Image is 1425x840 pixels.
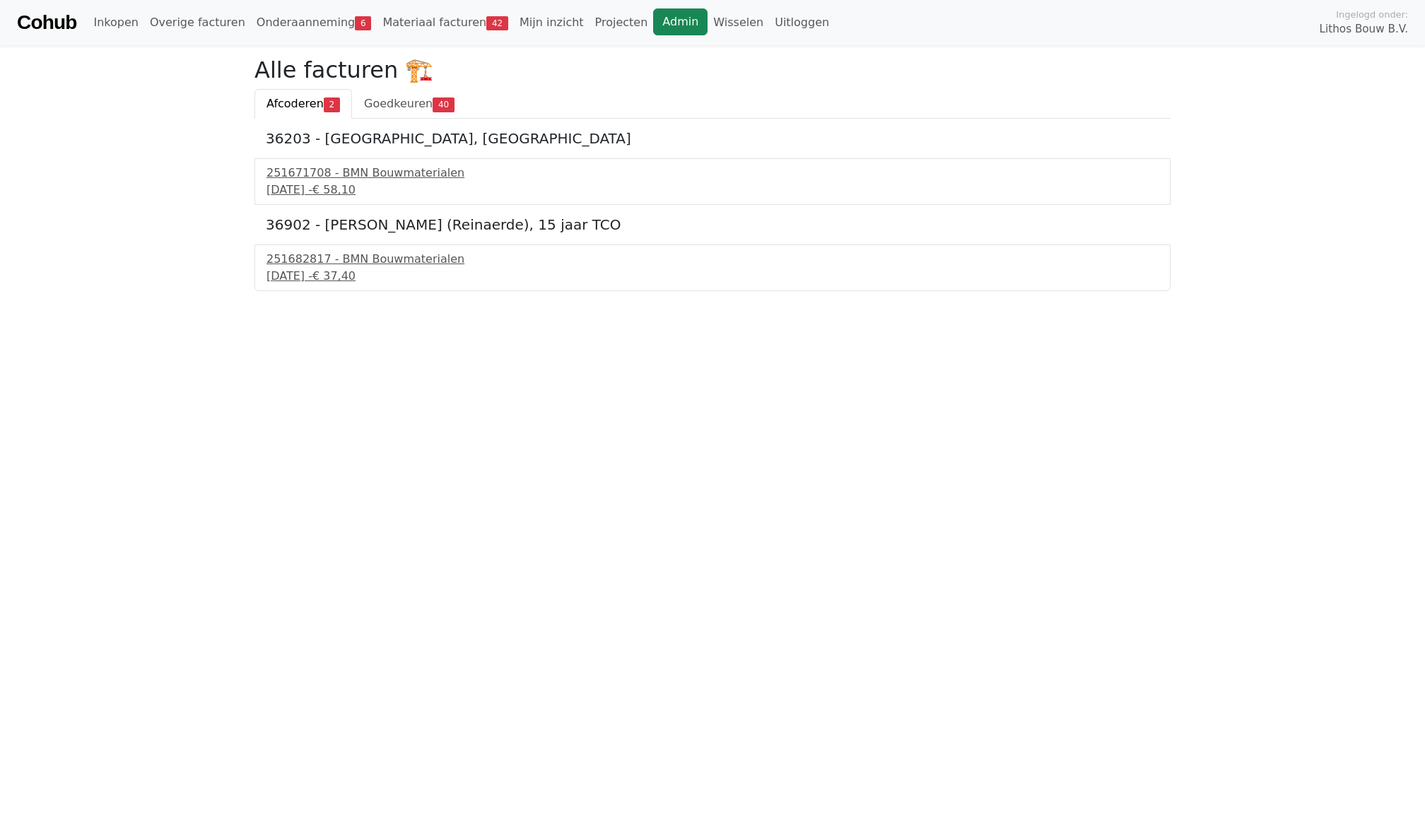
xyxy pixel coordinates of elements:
a: 251671708 - BMN Bouwmaterialen[DATE] -€ 58,10 [266,165,1159,199]
span: 2 [324,97,340,112]
span: € 37,40 [312,269,356,283]
div: [DATE] - [266,182,1159,199]
span: 6 [355,16,371,30]
a: Uitloggen [769,8,835,37]
a: Cohub [17,6,76,40]
a: 251682817 - BMN Bouwmaterialen[DATE] -€ 37,40 [266,251,1159,285]
h2: Alle facturen 🏗️ [254,57,1171,83]
span: Ingelogd onder: [1336,8,1408,21]
a: Goedkeuren40 [352,89,467,119]
a: Admin [653,8,708,35]
a: Inkopen [88,8,143,37]
span: Afcoderen [266,97,324,110]
a: Wisselen [708,8,769,37]
h5: 36902 - [PERSON_NAME] (Reinaerde), 15 jaar TCO [266,216,1159,233]
span: Lithos Bouw B.V. [1320,21,1408,37]
span: 42 [486,16,508,30]
h5: 36203 - [GEOGRAPHIC_DATA], [GEOGRAPHIC_DATA] [266,130,1159,147]
div: 251682817 - BMN Bouwmaterialen [266,251,1159,268]
span: € 58,10 [312,183,356,196]
div: [DATE] - [266,268,1159,285]
a: Overige facturen [144,8,251,37]
div: 251671708 - BMN Bouwmaterialen [266,165,1159,182]
a: Materiaal facturen42 [377,8,514,37]
a: Projecten [590,8,654,37]
a: Afcoderen2 [254,89,352,119]
a: Onderaanneming6 [251,8,377,37]
span: 40 [433,97,455,112]
span: Goedkeuren [364,97,433,110]
a: Mijn inzicht [514,8,590,37]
